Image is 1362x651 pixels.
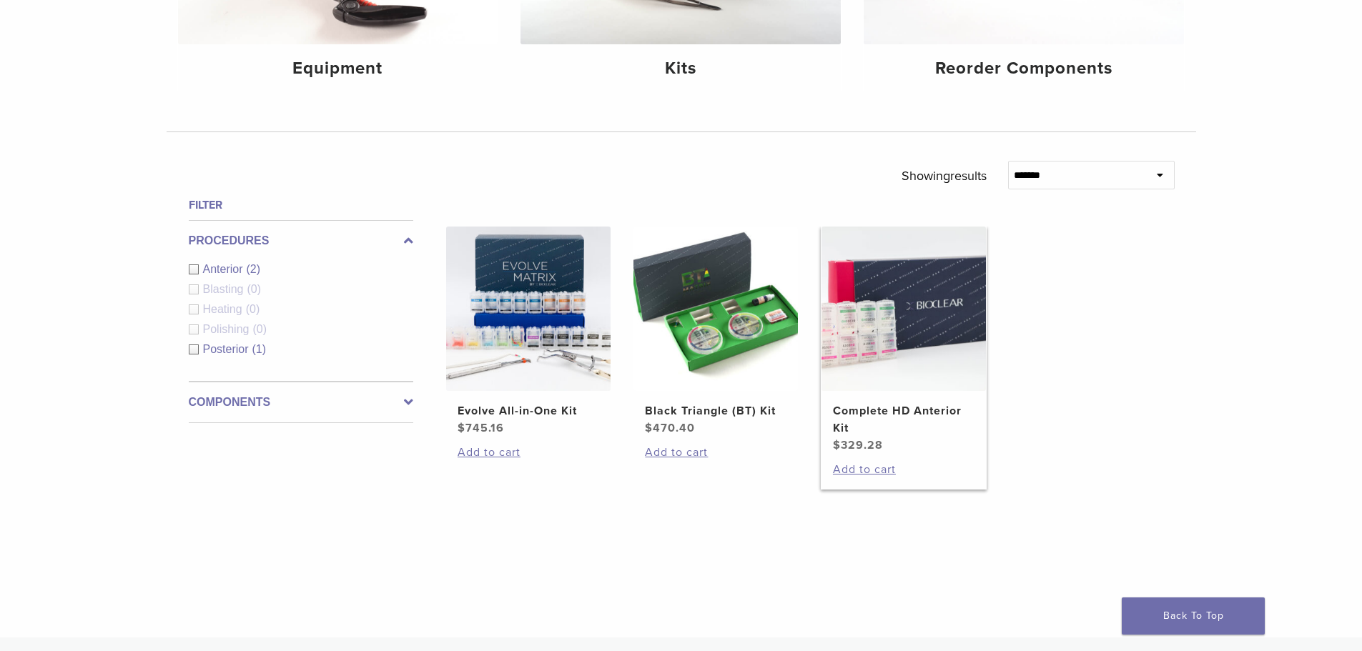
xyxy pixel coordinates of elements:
[875,56,1173,81] h4: Reorder Components
[446,227,611,391] img: Evolve All-in-One Kit
[203,303,246,315] span: Heating
[633,227,798,391] img: Black Triangle (BT) Kit
[645,402,786,419] h2: Black Triangle (BT) Kit
[902,161,987,191] p: Showing results
[645,421,653,435] span: $
[458,402,599,419] h2: Evolve All-in-One Kit
[252,343,267,355] span: (1)
[203,283,247,295] span: Blasting
[532,56,829,81] h4: Kits
[458,421,465,435] span: $
[645,421,695,435] bdi: 470.40
[189,56,487,81] h4: Equipment
[445,227,612,437] a: Evolve All-in-One KitEvolve All-in-One Kit $745.16
[189,394,413,411] label: Components
[833,438,841,452] span: $
[458,421,504,435] bdi: 745.16
[247,283,261,295] span: (0)
[458,444,599,461] a: Add to cart: “Evolve All-in-One Kit”
[833,438,883,452] bdi: 329.28
[203,323,253,335] span: Polishing
[821,227,987,454] a: Complete HD Anterior KitComplete HD Anterior Kit $329.28
[633,227,799,437] a: Black Triangle (BT) KitBlack Triangle (BT) Kit $470.40
[821,227,986,391] img: Complete HD Anterior Kit
[252,323,267,335] span: (0)
[246,303,260,315] span: (0)
[1122,597,1265,635] a: Back To Top
[247,263,261,275] span: (2)
[189,197,413,214] h4: Filter
[203,343,252,355] span: Posterior
[833,461,974,478] a: Add to cart: “Complete HD Anterior Kit”
[833,402,974,437] h2: Complete HD Anterior Kit
[189,232,413,249] label: Procedures
[203,263,247,275] span: Anterior
[645,444,786,461] a: Add to cart: “Black Triangle (BT) Kit”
